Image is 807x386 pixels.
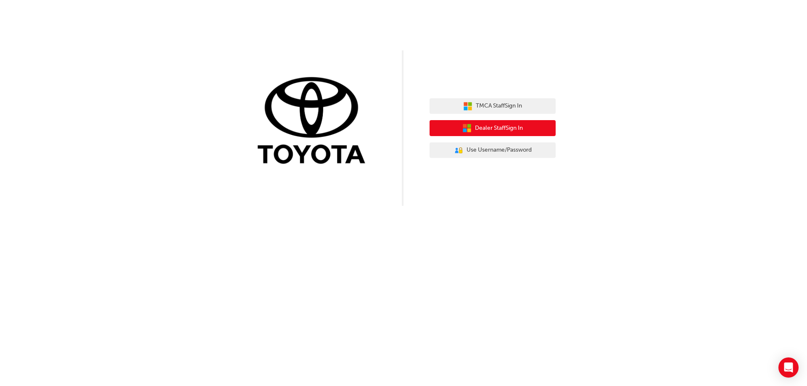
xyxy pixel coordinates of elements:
[476,101,522,111] span: TMCA Staff Sign In
[430,142,556,158] button: Use Username/Password
[475,123,523,133] span: Dealer Staff Sign In
[251,75,377,168] img: Trak
[778,357,799,378] div: Open Intercom Messenger
[430,120,556,136] button: Dealer StaffSign In
[467,145,532,155] span: Use Username/Password
[430,98,556,114] button: TMCA StaffSign In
